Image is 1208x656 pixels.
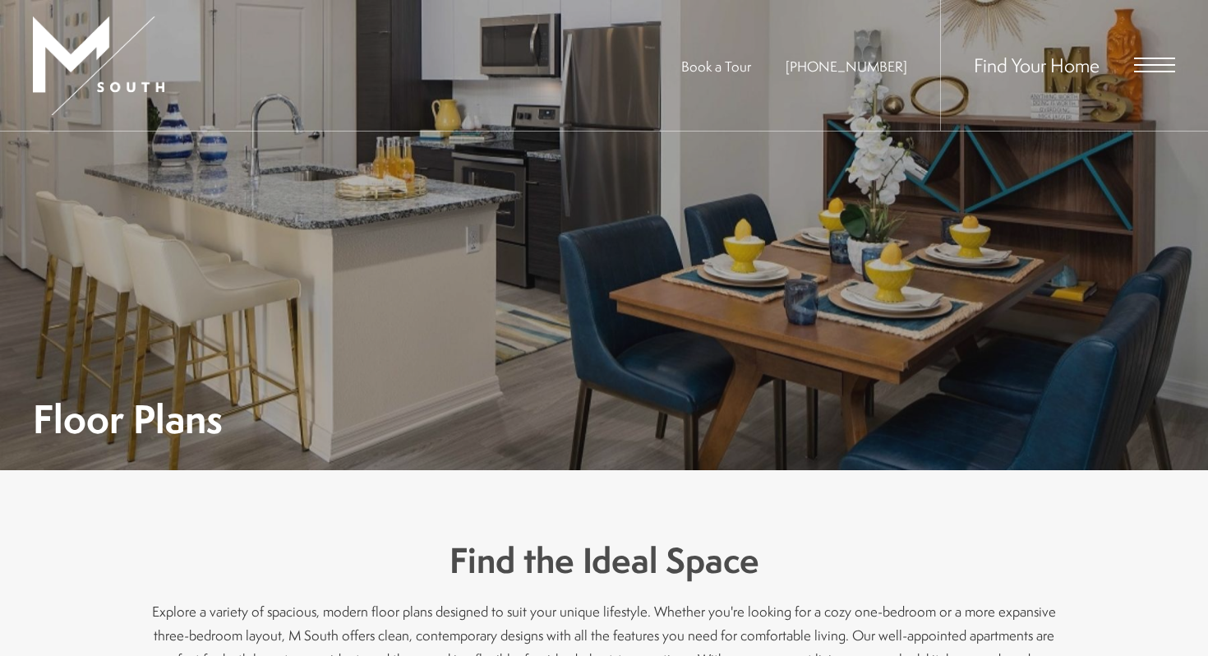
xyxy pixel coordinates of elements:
[33,16,164,115] img: MSouth
[786,57,907,76] span: [PHONE_NUMBER]
[33,400,223,437] h1: Floor Plans
[681,57,751,76] a: Book a Tour
[974,52,1100,78] a: Find Your Home
[152,536,1056,585] h3: Find the Ideal Space
[786,57,907,76] a: Call Us at 813-570-8014
[1134,58,1175,72] button: Open Menu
